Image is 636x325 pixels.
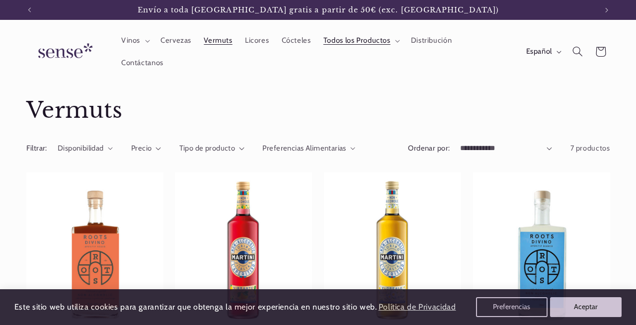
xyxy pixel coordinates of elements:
[154,30,197,52] a: Cervezas
[179,143,244,154] summary: Tipo de producto (0 seleccionado)
[58,144,104,153] span: Disponibilidad
[22,34,105,70] a: Sense
[121,36,140,45] span: Vinos
[323,36,391,45] span: Todos los Productos
[411,36,452,45] span: Distribución
[570,144,610,153] span: 7 productos
[26,37,101,66] img: Sense
[58,143,113,154] summary: Disponibilidad (0 seleccionado)
[282,36,311,45] span: Cócteles
[26,143,47,154] h2: Filtrar:
[262,143,355,154] summary: Preferencias Alimentarias (0 seleccionado)
[115,30,154,52] summary: Vinos
[204,36,232,45] span: Vermuts
[520,42,566,62] button: Español
[138,5,499,14] span: Envío a toda [GEOGRAPHIC_DATA] gratis a partir de 50€ (exc. [GEOGRAPHIC_DATA])
[550,297,622,317] button: Aceptar
[317,30,404,52] summary: Todos los Productos
[238,30,275,52] a: Licores
[262,144,346,153] span: Preferencias Alimentarias
[526,46,552,57] span: Español
[131,144,152,153] span: Precio
[115,52,169,74] a: Contáctanos
[245,36,269,45] span: Licores
[404,30,458,52] a: Distribución
[121,58,163,68] span: Contáctanos
[131,143,161,154] summary: Precio
[26,96,610,125] h1: Vermuts
[566,40,589,63] summary: Búsqueda
[14,302,377,312] span: Este sitio web utiliza cookies para garantizar que obtenga la mejor experiencia en nuestro sitio ...
[377,299,457,316] a: Política de Privacidad (opens in a new tab)
[408,144,450,153] label: Ordenar por:
[275,30,317,52] a: Cócteles
[476,297,548,317] button: Preferencias
[179,144,236,153] span: Tipo de producto
[160,36,191,45] span: Cervezas
[198,30,239,52] a: Vermuts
